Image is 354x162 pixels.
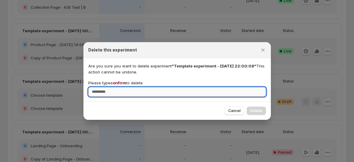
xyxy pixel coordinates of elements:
span: "Template experiment - [DATE] 22:00:08" [172,64,256,68]
p: Please type to delete [88,80,143,86]
button: Close [259,46,267,54]
h2: Delete this experiment [88,47,137,53]
span: confirm [110,80,126,85]
p: Are you sure you want to delete experiment This action cannot be undone. [88,63,266,75]
span: Cancel [228,108,241,113]
button: Cancel [225,107,244,115]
